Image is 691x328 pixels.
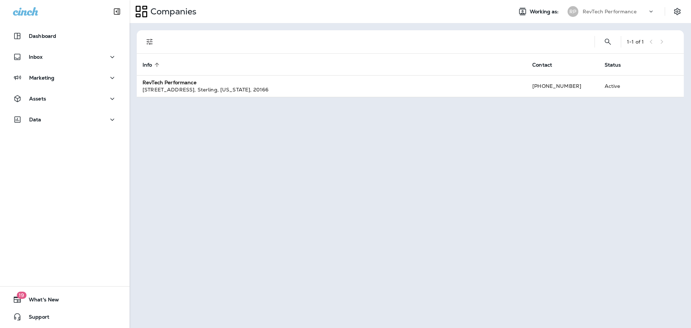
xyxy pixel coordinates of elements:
span: Support [22,314,49,323]
button: Inbox [7,50,122,64]
span: 19 [17,292,26,299]
p: Assets [29,96,46,102]
span: Status [605,62,631,68]
td: [PHONE_NUMBER] [527,75,599,97]
button: Settings [671,5,684,18]
span: Info [143,62,152,68]
button: Marketing [7,71,122,85]
div: [STREET_ADDRESS] , Sterling , [US_STATE] , 20166 [143,86,521,93]
button: Assets [7,91,122,106]
button: Filters [143,35,157,49]
span: Working as: [530,9,560,15]
span: Contact [532,62,561,68]
p: Inbox [29,54,42,60]
strong: RevTech Performance [143,79,197,86]
span: Info [143,62,162,68]
span: What's New [22,297,59,305]
div: 1 - 1 of 1 [627,39,644,45]
button: 19What's New [7,292,122,307]
p: RevTech Performance [583,9,637,14]
span: Status [605,62,621,68]
p: Dashboard [29,33,56,39]
p: Companies [148,6,197,17]
button: Data [7,112,122,127]
p: Marketing [29,75,54,81]
td: Active [599,75,645,97]
span: Contact [532,62,552,68]
button: Search Companies [601,35,615,49]
button: Support [7,310,122,324]
button: Collapse Sidebar [107,4,127,19]
div: RP [568,6,578,17]
button: Dashboard [7,29,122,43]
p: Data [29,117,41,122]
